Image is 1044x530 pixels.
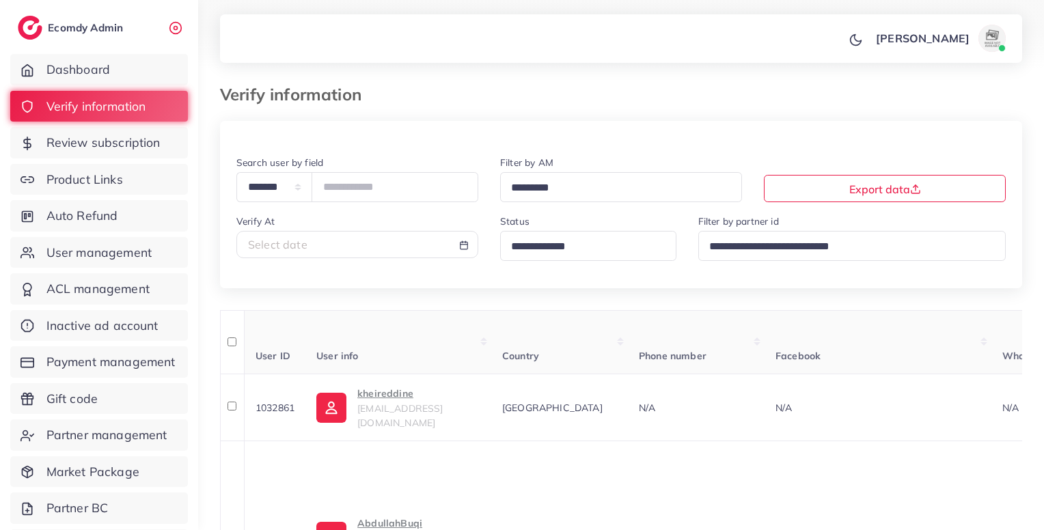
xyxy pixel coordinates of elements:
input: Search for option [506,178,724,199]
img: logo [18,16,42,40]
span: [GEOGRAPHIC_DATA] [502,402,603,414]
span: N/A [775,402,792,414]
span: Auto Refund [46,207,118,225]
img: ic-user-info.36bf1079.svg [316,393,346,423]
span: 1032861 [256,402,294,414]
a: Auto Refund [10,200,188,232]
h2: Ecomdy Admin [48,21,126,34]
div: Search for option [500,231,676,260]
span: Country [502,350,539,362]
span: Payment management [46,353,176,371]
span: [EMAIL_ADDRESS][DOMAIN_NAME] [357,402,443,428]
a: kheireddine[EMAIL_ADDRESS][DOMAIN_NAME] [316,385,480,430]
span: Phone number [639,350,706,362]
h3: Verify information [220,85,372,104]
span: User info [316,350,358,362]
input: Search for option [506,236,659,257]
span: Market Package [46,463,139,481]
img: avatar [978,25,1006,52]
a: [PERSON_NAME]avatar [868,25,1011,52]
a: User management [10,237,188,268]
a: Gift code [10,383,188,415]
a: Verify information [10,91,188,122]
a: Product Links [10,164,188,195]
span: Partner management [46,426,167,444]
span: Product Links [46,171,123,189]
a: Partner BC [10,492,188,524]
p: kheireddine [357,385,480,402]
a: Partner management [10,419,188,451]
label: Status [500,214,530,228]
span: Partner BC [46,499,109,517]
input: Search for option [704,236,989,257]
p: [PERSON_NAME] [876,30,970,46]
div: Search for option [698,231,1006,260]
span: User ID [256,350,290,362]
span: Inactive ad account [46,317,159,335]
button: Export data [764,175,1006,202]
a: Payment management [10,346,188,378]
div: Search for option [500,172,742,201]
span: N/A [1002,402,1019,414]
span: User management [46,244,152,262]
span: N/A [639,402,655,414]
span: Gift code [46,390,98,408]
a: Market Package [10,456,188,488]
a: Inactive ad account [10,310,188,341]
span: ACL management [46,280,150,298]
span: Facebook [775,350,821,362]
label: Filter by AM [500,156,553,169]
a: Dashboard [10,54,188,85]
a: logoEcomdy Admin [18,16,126,40]
label: Search user by field [236,156,323,169]
a: Review subscription [10,127,188,158]
span: Dashboard [46,61,110,79]
span: Export data [849,182,921,196]
label: Verify At [236,214,275,228]
label: Filter by partner id [698,214,779,228]
span: Verify information [46,98,146,115]
a: ACL management [10,273,188,305]
span: Review subscription [46,134,161,152]
span: Select date [248,238,307,251]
